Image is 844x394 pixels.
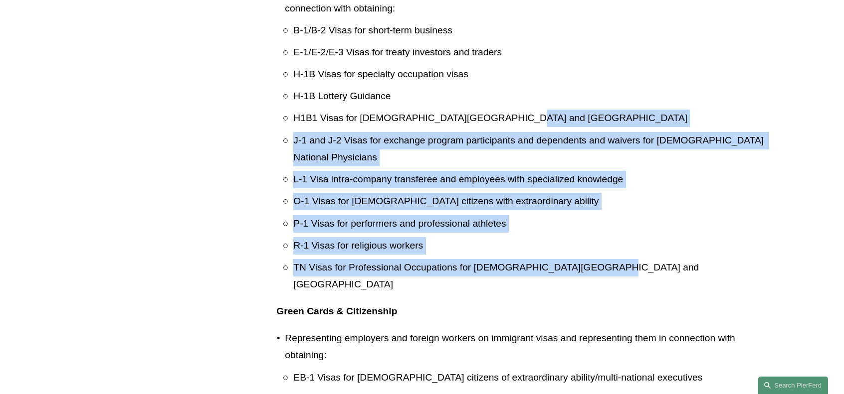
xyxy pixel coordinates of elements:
p: Representing employers and foreign workers on immigrant visas and representing them in connection... [285,330,771,364]
p: P-1 Visas for performers and professional athletes [293,215,771,233]
p: B-1/B-2 Visas for short-term business [293,22,771,39]
p: TN Visas for Professional Occupations for [DEMOGRAPHIC_DATA][GEOGRAPHIC_DATA] and [GEOGRAPHIC_DATA] [293,259,771,293]
p: R-1 Visas for religious workers [293,237,771,255]
p: J-1 and J-2 Visas for exchange program participants and dependents and waivers for [DEMOGRAPHIC_D... [293,132,771,166]
a: Search this site [758,377,828,394]
p: E-1/E-2/E-3 Visas for treaty investors and traders [293,44,771,61]
strong: Green Cards & Citizenship [276,306,397,316]
p: H-1B Lottery Guidance [293,88,771,105]
p: EB-1 Visas for [DEMOGRAPHIC_DATA] citizens of extraordinary ability/multi-national executives [293,369,771,387]
p: O-1 Visas for [DEMOGRAPHIC_DATA] citizens with extraordinary ability [293,193,771,210]
p: H1B1 Visas for [DEMOGRAPHIC_DATA][GEOGRAPHIC_DATA] and [GEOGRAPHIC_DATA] [293,110,771,127]
p: H-1B Visas for specialty occupation visas [293,66,771,83]
p: L-1 Visa intra-company transferee and employees with specialized knowledge [293,171,771,188]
